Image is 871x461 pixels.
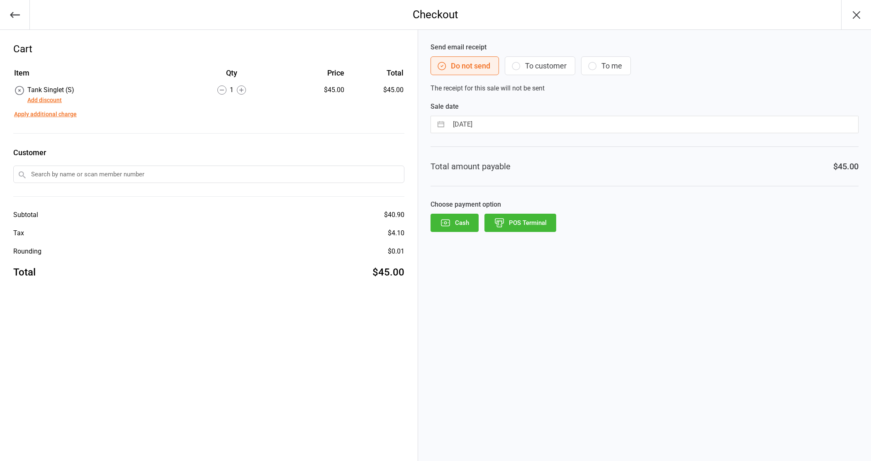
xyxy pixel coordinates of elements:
[348,67,404,84] th: Total
[13,147,404,158] label: Customer
[13,228,24,238] div: Tax
[372,265,404,280] div: $45.00
[431,42,859,93] div: The receipt for this sale will not be sent
[484,214,556,232] button: POS Terminal
[284,85,344,95] div: $45.00
[581,56,631,75] button: To me
[388,228,404,238] div: $4.10
[431,160,511,173] div: Total amount payable
[431,200,859,210] label: Choose payment option
[13,265,36,280] div: Total
[180,67,283,84] th: Qty
[348,85,404,105] td: $45.00
[27,96,62,105] button: Add discount
[384,210,404,220] div: $40.90
[14,67,180,84] th: Item
[284,67,344,78] div: Price
[431,42,859,52] label: Send email receipt
[13,41,404,56] div: Cart
[388,246,404,256] div: $0.01
[505,56,575,75] button: To customer
[14,110,77,119] button: Apply additional charge
[431,214,479,232] button: Cash
[431,56,499,75] button: Do not send
[13,246,41,256] div: Rounding
[13,210,38,220] div: Subtotal
[13,166,404,183] input: Search by name or scan member number
[27,86,74,94] span: Tank Singlet (S)
[180,85,283,95] div: 1
[431,102,859,112] label: Sale date
[833,160,859,173] div: $45.00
